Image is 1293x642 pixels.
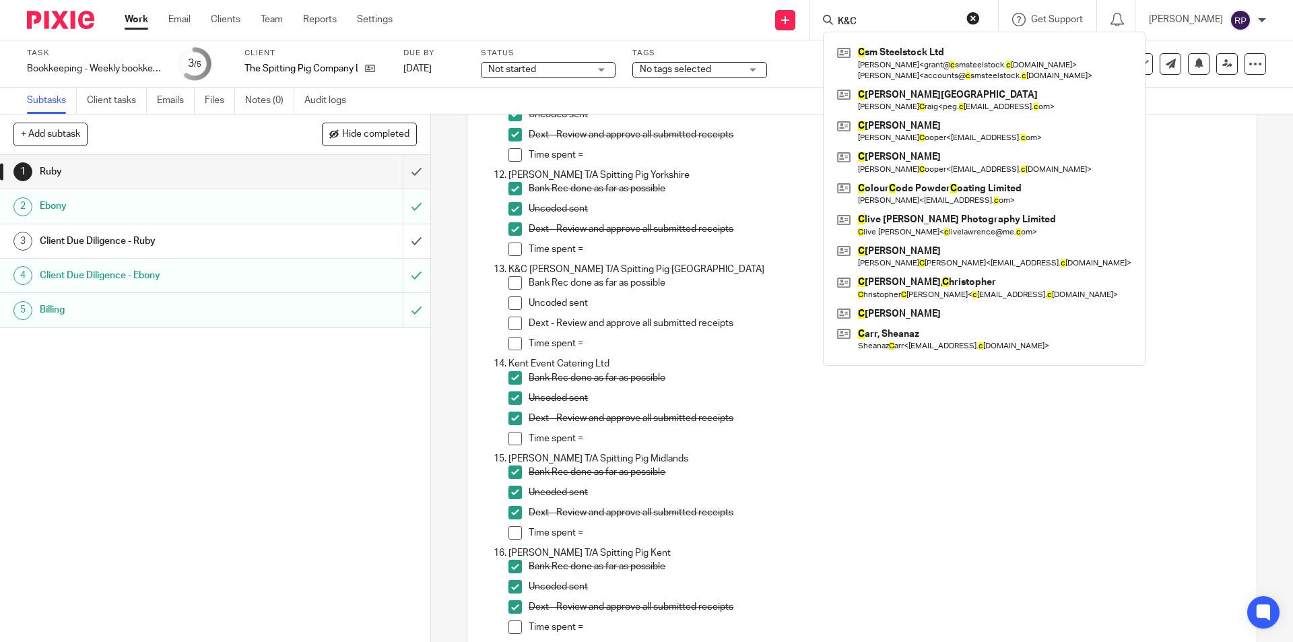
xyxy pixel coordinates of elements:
a: Clients [211,13,240,26]
p: Uncoded sent [529,486,1242,499]
p: [PERSON_NAME] [1149,13,1223,26]
p: [PERSON_NAME] T/A Spitting Pig Kent [508,546,1242,560]
p: Time spent = [529,243,1242,256]
p: Bank Rec done as far as possible [529,182,1242,195]
p: Dext - Review and approve all submitted receipts [529,600,1242,614]
a: Team [261,13,283,26]
h1: Client Due Diligence - Ruby [40,231,273,251]
p: Time spent = [529,526,1242,540]
a: Email [168,13,191,26]
p: Uncoded sent [529,108,1242,121]
a: Notes (0) [245,88,294,114]
p: Bank Rec done as far as possible [529,560,1242,573]
p: K&C [PERSON_NAME] T/A Spitting Pig [GEOGRAPHIC_DATA] [508,263,1242,276]
button: Hide completed [322,123,417,146]
img: Pixie [27,11,94,29]
h1: Ebony [40,196,273,216]
div: 4 [13,266,32,285]
h1: Ruby [40,162,273,182]
p: [PERSON_NAME] T/A Spitting Pig Yorkshire [508,168,1242,182]
button: + Add subtask [13,123,88,146]
h1: Billing [40,300,273,320]
p: [PERSON_NAME] T/A Spitting Pig Midlands [508,452,1242,466]
span: [DATE] [403,64,432,73]
div: 1 [13,162,32,181]
label: Status [481,48,616,59]
p: Uncoded sent [529,580,1242,593]
div: 3 [188,56,201,71]
a: Work [125,13,148,26]
span: No tags selected [640,65,711,74]
p: Bank Rec done as far as possible [529,466,1242,479]
p: Uncoded sent [529,202,1242,216]
p: Dext - Review and approve all submitted receipts [529,412,1242,425]
div: 5 [13,301,32,320]
p: Dext - Review and approve all submitted receipts [529,506,1242,519]
p: The Spitting Pig Company Ltd [244,62,358,75]
button: Clear [966,11,980,25]
p: Time spent = [529,620,1242,634]
a: Audit logs [304,88,356,114]
label: Task [27,48,162,59]
a: Files [205,88,235,114]
label: Due by [403,48,464,59]
span: Get Support [1031,15,1083,24]
p: Bank Rec done as far as possible [529,276,1242,290]
p: Uncoded sent [529,391,1242,405]
p: Uncoded sent [529,296,1242,310]
div: Bookkeeping - Weekly bookkeeping SP group [27,62,162,75]
p: Dext - Review and approve all submitted receipts [529,317,1242,330]
input: Search [836,16,958,28]
a: Emails [157,88,195,114]
label: Tags [632,48,767,59]
a: Settings [357,13,393,26]
p: Time spent = [529,432,1242,445]
p: Bank Rec done as far as possible [529,371,1242,385]
span: Hide completed [342,129,409,140]
a: Reports [303,13,337,26]
div: 2 [13,197,32,216]
p: Dext - Review and approve all submitted receipts [529,128,1242,141]
div: 3 [13,232,32,251]
img: svg%3E [1230,9,1251,31]
small: /5 [194,61,201,68]
p: Time spent = [529,337,1242,350]
label: Client [244,48,387,59]
p: Kent Event Catering Ltd [508,357,1242,371]
span: Not started [488,65,536,74]
a: Client tasks [87,88,147,114]
h1: Client Due Diligence - Ebony [40,265,273,286]
p: Time spent = [529,148,1242,162]
p: Dext - Review and approve all submitted receipts [529,222,1242,236]
a: Subtasks [27,88,77,114]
